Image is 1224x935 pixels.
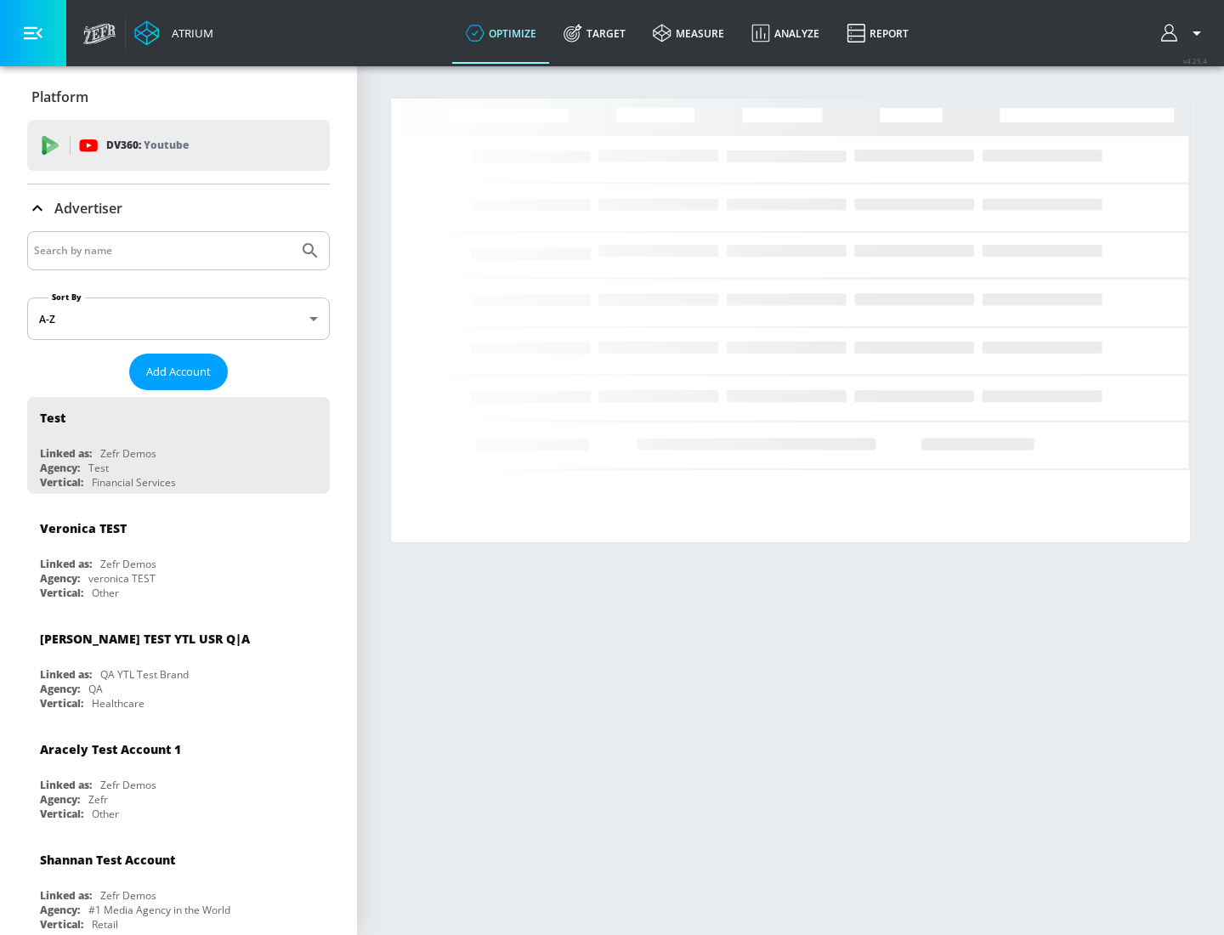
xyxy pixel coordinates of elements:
[48,292,85,303] label: Sort By
[100,888,156,903] div: Zefr Demos
[40,586,83,600] div: Vertical:
[40,852,175,868] div: Shannan Test Account
[100,667,189,682] div: QA YTL Test Brand
[92,475,176,490] div: Financial Services
[40,682,80,696] div: Agency:
[146,362,211,382] span: Add Account
[27,120,330,171] div: DV360: Youtube
[27,297,330,340] div: A-Z
[92,917,118,932] div: Retail
[100,557,156,571] div: Zefr Demos
[27,728,330,825] div: Aracely Test Account 1Linked as:Zefr DemosAgency:ZefrVertical:Other
[40,557,92,571] div: Linked as:
[40,696,83,711] div: Vertical:
[550,3,639,64] a: Target
[27,397,330,494] div: TestLinked as:Zefr DemosAgency:TestVertical:Financial Services
[452,3,550,64] a: optimize
[40,741,181,757] div: Aracely Test Account 1
[27,507,330,604] div: Veronica TESTLinked as:Zefr DemosAgency:veronica TESTVertical:Other
[54,199,122,218] p: Advertiser
[92,696,144,711] div: Healthcare
[165,25,213,41] div: Atrium
[40,778,92,792] div: Linked as:
[40,446,92,461] div: Linked as:
[88,461,109,475] div: Test
[40,631,250,647] div: [PERSON_NAME] TEST YTL USR Q|A
[738,3,833,64] a: Analyze
[27,618,330,715] div: [PERSON_NAME] TEST YTL USR Q|ALinked as:QA YTL Test BrandAgency:QAVertical:Healthcare
[88,682,103,696] div: QA
[1183,56,1207,65] span: v 4.25.4
[40,792,80,807] div: Agency:
[40,461,80,475] div: Agency:
[40,888,92,903] div: Linked as:
[27,73,330,121] div: Platform
[92,586,119,600] div: Other
[88,792,108,807] div: Zefr
[40,520,127,536] div: Veronica TEST
[833,3,922,64] a: Report
[88,571,156,586] div: veronica TEST
[40,917,83,932] div: Vertical:
[134,20,213,46] a: Atrium
[34,240,292,262] input: Search by name
[88,903,230,917] div: #1 Media Agency in the World
[40,807,83,821] div: Vertical:
[92,807,119,821] div: Other
[40,667,92,682] div: Linked as:
[129,354,228,390] button: Add Account
[639,3,738,64] a: measure
[27,184,330,232] div: Advertiser
[106,136,189,155] p: DV360:
[40,903,80,917] div: Agency:
[40,571,80,586] div: Agency:
[100,778,156,792] div: Zefr Demos
[100,446,156,461] div: Zefr Demos
[144,136,189,154] p: Youtube
[40,475,83,490] div: Vertical:
[40,410,65,426] div: Test
[31,88,88,106] p: Platform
